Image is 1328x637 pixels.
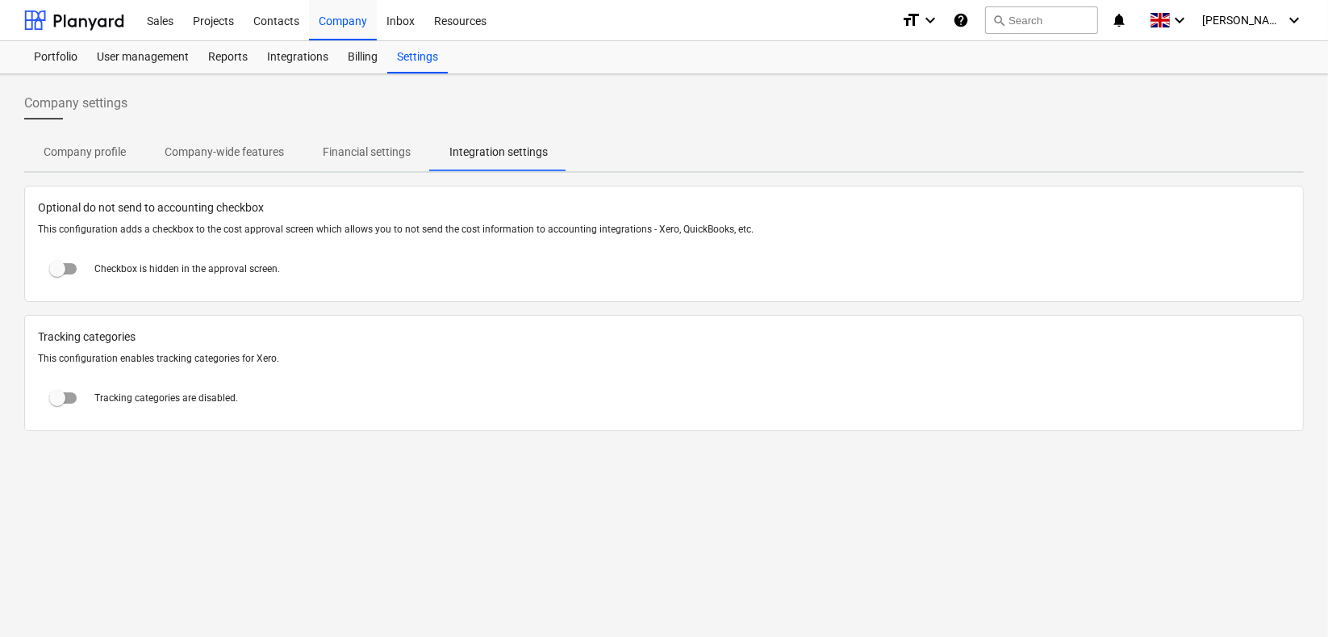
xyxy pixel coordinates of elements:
[38,329,1290,346] span: Tracking categories
[1284,10,1304,30] i: keyboard_arrow_down
[1247,559,1328,637] iframe: Chat Widget
[323,144,411,161] p: Financial settings
[992,14,1005,27] span: search
[901,10,921,30] i: format_size
[24,94,127,113] span: Company settings
[1111,10,1127,30] i: notifications
[1170,10,1189,30] i: keyboard_arrow_down
[953,10,969,30] i: Knowledge base
[257,41,338,73] a: Integrations
[985,6,1098,34] button: Search
[94,262,280,276] p: Checkbox is hidden in the approval screen.
[387,41,448,73] a: Settings
[921,10,940,30] i: keyboard_arrow_down
[1202,14,1283,27] span: [PERSON_NAME]
[44,144,126,161] p: Company profile
[38,223,1290,237] p: This configuration adds a checkbox to the cost approval screen which allows you to not send the c...
[38,199,1290,216] span: Optional do not send to accounting checkbox
[449,144,548,161] p: Integration settings
[338,41,387,73] a: Billing
[198,41,257,73] a: Reports
[38,352,1290,366] p: This configuration enables tracking categories for Xero.
[24,41,87,73] a: Portfolio
[87,41,198,73] a: User management
[165,144,284,161] p: Company-wide features
[94,392,238,405] p: Tracking categories are disabled.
